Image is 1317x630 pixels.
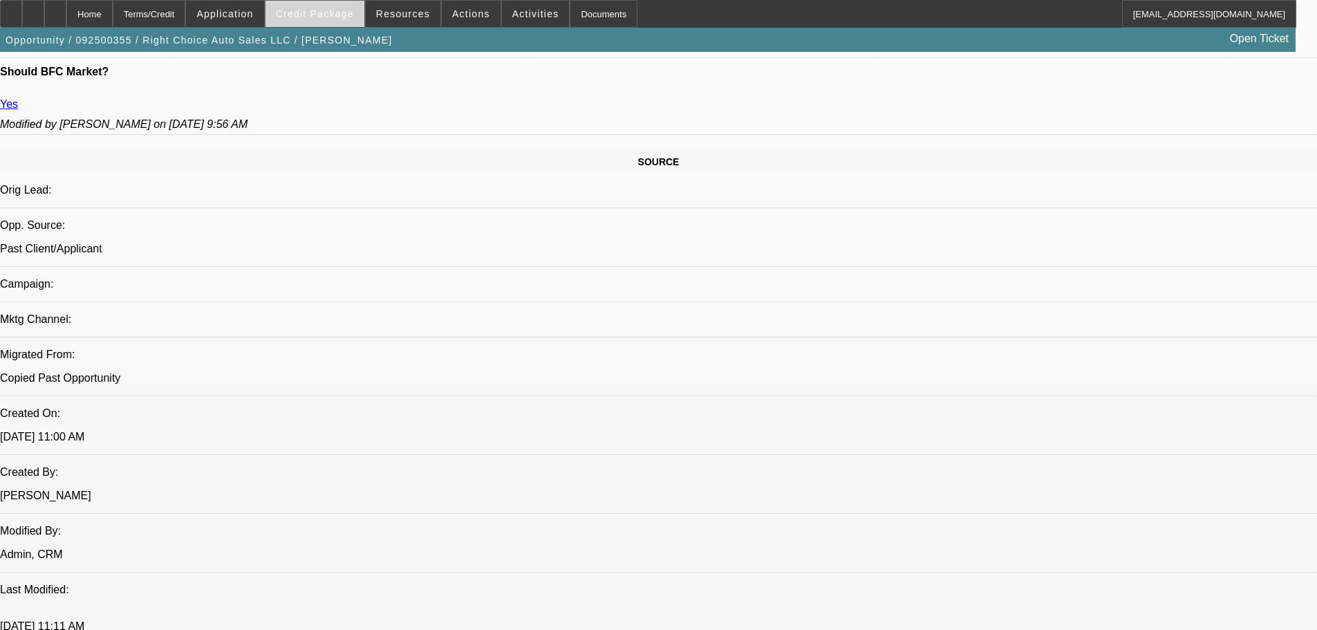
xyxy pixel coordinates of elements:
button: Actions [442,1,501,27]
span: Application [196,8,253,19]
button: Resources [366,1,440,27]
span: Opportunity / 092500355 / Right Choice Auto Sales LLC / [PERSON_NAME] [6,35,392,46]
span: Actions [452,8,490,19]
button: Credit Package [265,1,364,27]
span: SOURCE [638,156,680,167]
a: Open Ticket [1224,27,1294,50]
button: Application [186,1,263,27]
span: Activities [512,8,559,19]
span: Resources [376,8,430,19]
span: Credit Package [276,8,354,19]
button: Activities [502,1,570,27]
